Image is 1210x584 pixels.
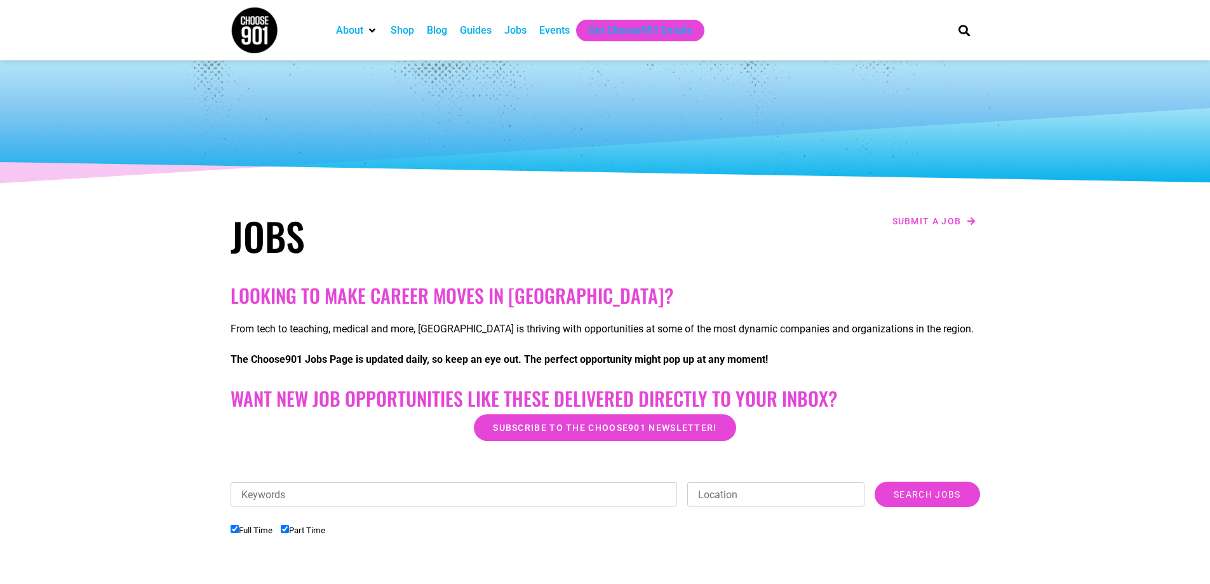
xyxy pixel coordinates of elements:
[231,284,980,307] h2: Looking to make career moves in [GEOGRAPHIC_DATA]?
[330,20,384,41] div: About
[539,23,570,38] a: Events
[875,482,979,507] input: Search Jobs
[330,20,937,41] nav: Main nav
[460,23,492,38] a: Guides
[281,526,325,535] label: Part Time
[231,353,768,365] strong: The Choose901 Jobs Page is updated daily, so keep an eye out. The perfect opportunity might pop u...
[231,322,980,337] p: From tech to teaching, medical and more, [GEOGRAPHIC_DATA] is thriving with opportunities at some...
[231,213,599,259] h1: Jobs
[953,20,974,41] div: Search
[391,23,414,38] a: Shop
[889,213,980,229] a: Submit a job
[892,217,962,226] span: Submit a job
[231,526,272,535] label: Full Time
[589,23,692,38] a: Get Choose901 Emails
[687,482,864,506] input: Location
[231,387,980,410] h2: Want New Job Opportunities like these Delivered Directly to your Inbox?
[504,23,527,38] a: Jobs
[231,525,239,533] input: Full Time
[474,414,736,441] a: Subscribe to the Choose901 newsletter!
[336,23,363,38] a: About
[493,423,716,432] span: Subscribe to the Choose901 newsletter!
[281,525,289,533] input: Part Time
[427,23,447,38] a: Blog
[231,482,678,506] input: Keywords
